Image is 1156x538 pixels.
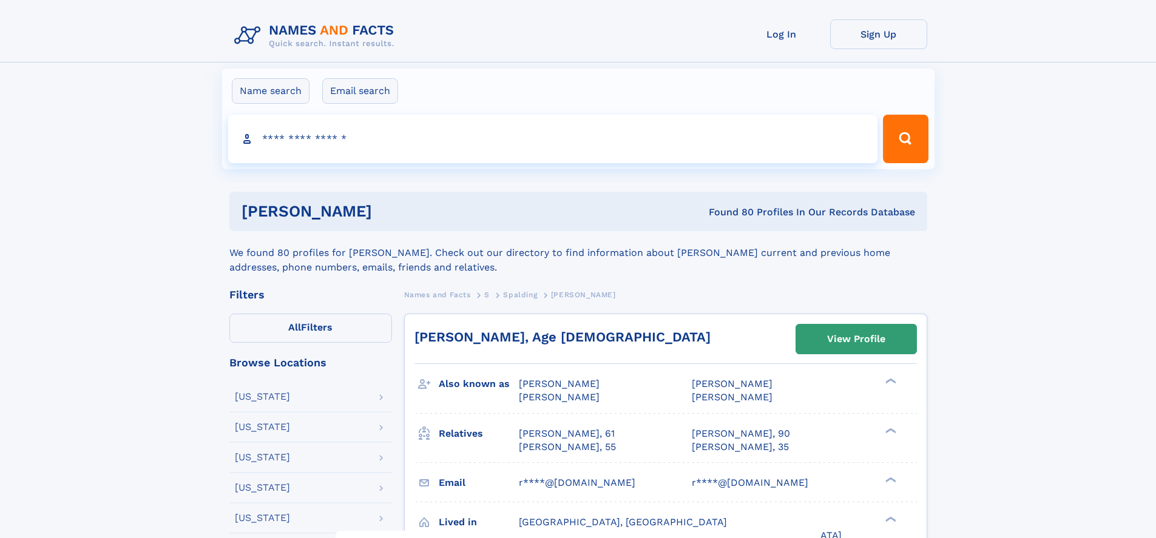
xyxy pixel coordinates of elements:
[551,291,616,299] span: [PERSON_NAME]
[288,321,301,333] span: All
[229,289,392,300] div: Filters
[235,452,290,462] div: [US_STATE]
[404,287,471,302] a: Names and Facts
[439,423,519,444] h3: Relatives
[503,291,537,299] span: Spalding
[242,204,541,219] h1: [PERSON_NAME]
[229,357,392,368] div: Browse Locations
[439,472,519,493] h3: Email
[733,19,830,49] a: Log In
[796,324,916,354] a: View Profile
[519,516,727,528] span: [GEOGRAPHIC_DATA], [GEOGRAPHIC_DATA]
[229,314,392,343] label: Filters
[519,391,600,403] span: [PERSON_NAME]
[229,19,404,52] img: Logo Names and Facts
[503,287,537,302] a: Spalding
[229,231,927,275] div: We found 80 profiles for [PERSON_NAME]. Check out our directory to find information about [PERSON...
[692,427,790,440] a: [PERSON_NAME], 90
[827,325,885,353] div: View Profile
[439,374,519,394] h3: Also known as
[414,329,711,345] a: [PERSON_NAME], Age [DEMOGRAPHIC_DATA]
[882,426,897,434] div: ❯
[519,378,600,389] span: [PERSON_NAME]
[883,115,928,163] button: Search Button
[235,422,290,432] div: [US_STATE]
[439,512,519,533] h3: Lived in
[235,392,290,402] div: [US_STATE]
[232,78,309,104] label: Name search
[235,483,290,493] div: [US_STATE]
[519,440,616,454] a: [PERSON_NAME], 55
[882,515,897,523] div: ❯
[235,513,290,523] div: [US_STATE]
[484,287,490,302] a: S
[228,115,878,163] input: search input
[322,78,398,104] label: Email search
[540,206,915,219] div: Found 80 Profiles In Our Records Database
[519,427,615,440] a: [PERSON_NAME], 61
[692,378,772,389] span: [PERSON_NAME]
[830,19,927,49] a: Sign Up
[882,476,897,483] div: ❯
[692,440,789,454] a: [PERSON_NAME], 35
[484,291,490,299] span: S
[882,377,897,385] div: ❯
[692,391,772,403] span: [PERSON_NAME]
